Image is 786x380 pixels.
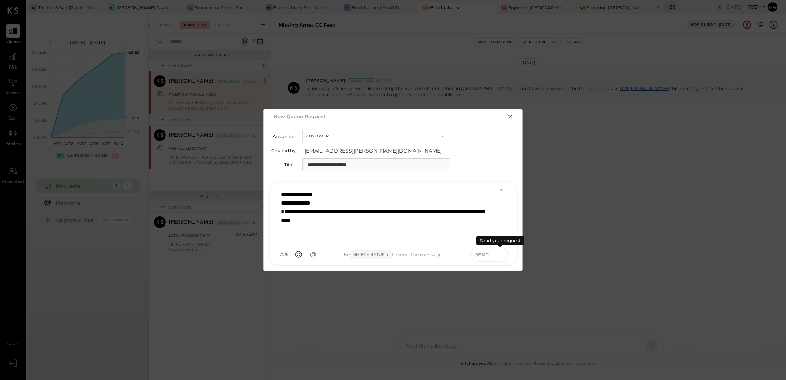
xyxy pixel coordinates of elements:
label: Assign to [271,134,293,139]
button: @ [307,248,320,261]
span: a [284,251,288,258]
button: Customer [302,130,450,143]
label: Created by [271,148,296,153]
span: Shift + Return [350,250,392,259]
span: [EMAIL_ADDRESS][PERSON_NAME][DOMAIN_NAME] [305,147,453,154]
label: Title [271,162,293,167]
div: Use to send the message [320,250,463,259]
button: Aa [277,248,290,261]
div: Send your request [476,236,524,245]
h2: New Queue Request [273,113,326,119]
span: @ [310,251,317,258]
span: Send [475,251,489,258]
